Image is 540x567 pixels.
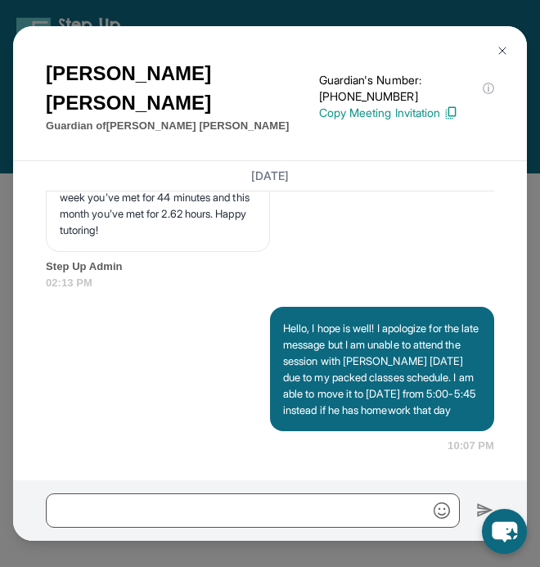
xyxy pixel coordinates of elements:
img: Emoji [434,502,450,519]
p: Guardian of [PERSON_NAME] [PERSON_NAME] [46,118,319,134]
p: Guardian's Number: [PHONE_NUMBER] [319,72,494,105]
h1: [PERSON_NAME] [PERSON_NAME] [46,59,319,118]
img: Send icon [476,501,494,520]
button: chat-button [482,509,527,554]
span: ⓘ [483,80,494,97]
h3: [DATE] [46,168,494,184]
p: Hello, I hope is well! I apologize for the late message but I am unable to attend the session wit... [283,320,481,418]
img: Copy Icon [443,106,458,120]
img: Close Icon [496,44,509,57]
span: Step Up Admin [46,259,494,275]
span: 10:07 PM [448,438,494,454]
span: 02:13 PM [46,275,494,291]
p: Copy Meeting Invitation [319,105,494,121]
